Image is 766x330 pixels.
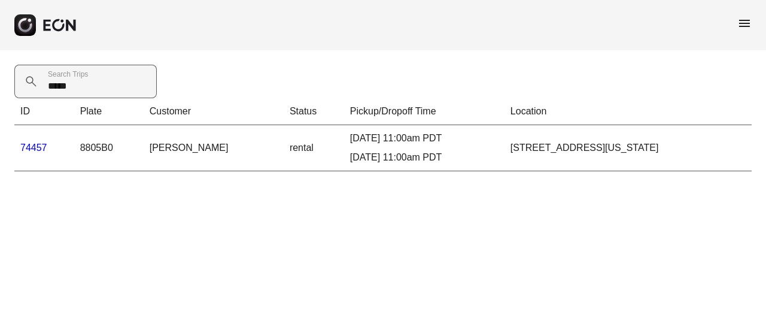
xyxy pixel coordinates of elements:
th: ID [14,98,74,125]
label: Search Trips [48,69,88,79]
span: menu [737,16,752,31]
div: [DATE] 11:00am PDT [350,150,498,165]
td: [PERSON_NAME] [144,125,284,171]
th: Plate [74,98,144,125]
th: Pickup/Dropoff Time [344,98,504,125]
td: [STREET_ADDRESS][US_STATE] [504,125,752,171]
th: Status [284,98,344,125]
th: Location [504,98,752,125]
div: [DATE] 11:00am PDT [350,131,498,146]
th: Customer [144,98,284,125]
td: rental [284,125,344,171]
td: 8805B0 [74,125,144,171]
a: 74457 [20,143,47,153]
